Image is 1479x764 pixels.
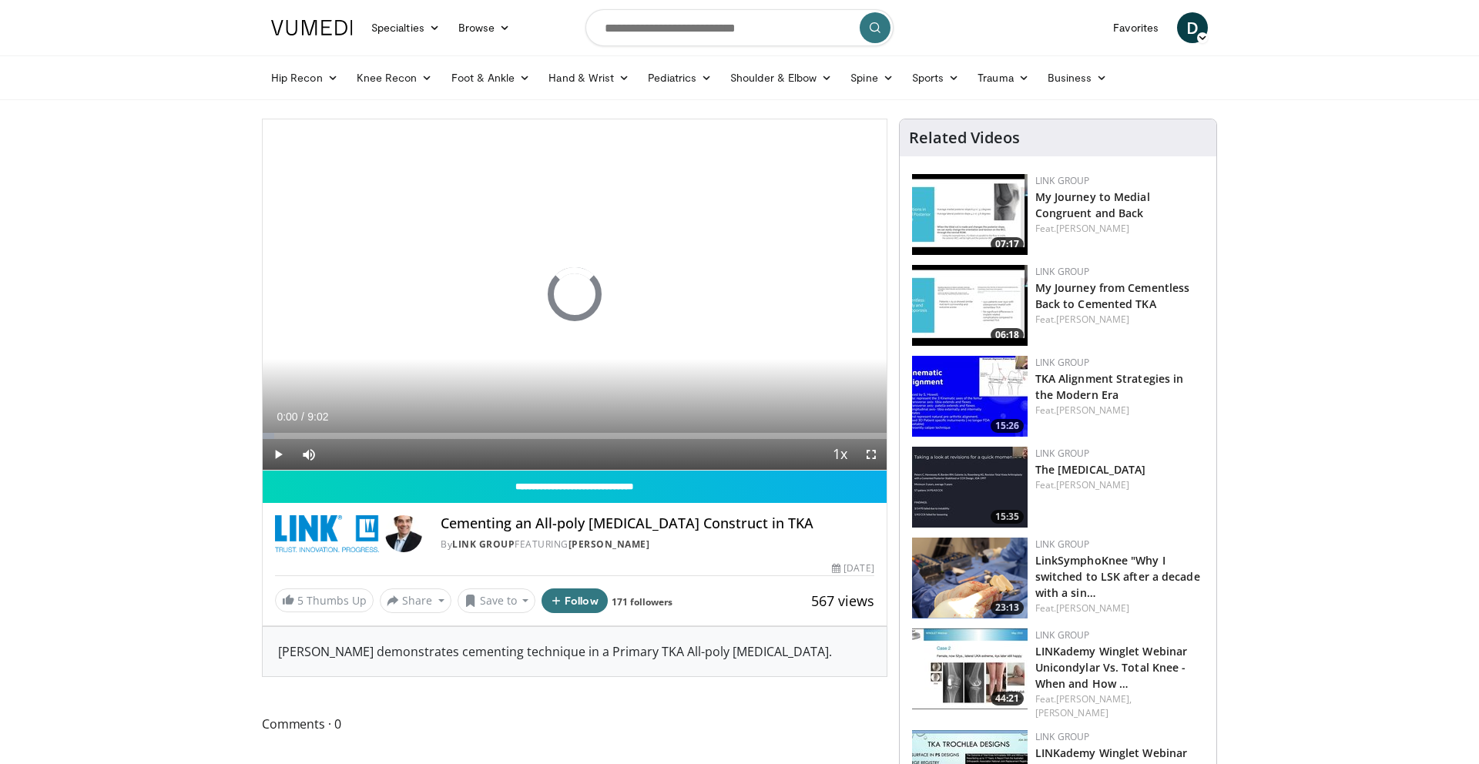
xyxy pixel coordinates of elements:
div: Feat. [1035,404,1204,417]
span: 9:02 [307,410,328,423]
a: LINK Group [1035,356,1090,369]
a: Foot & Ankle [442,62,540,93]
a: Knee Recon [347,62,442,93]
div: [DATE] [832,561,874,575]
a: The [MEDICAL_DATA] [1035,462,1146,477]
img: d0ab9b2b-a620-49ec-b261-98432bd3b95c.150x105_q85_crop-smart_upscale.jpg [912,265,1028,346]
span: 07:17 [991,237,1024,251]
div: Progress Bar [263,433,887,439]
a: Business [1038,62,1117,93]
a: Trauma [968,62,1038,93]
a: Sports [903,62,969,93]
span: 15:26 [991,419,1024,433]
a: LINK Group [1035,447,1090,460]
div: Feat. [1035,601,1204,615]
a: 15:26 [912,356,1028,437]
div: By FEATURING [441,538,874,551]
input: Search topics, interventions [585,9,894,46]
video-js: Video Player [263,119,887,471]
img: 996abfc1-cbb0-4ade-a03d-4430906441a7.150x105_q85_crop-smart_upscale.jpg [912,174,1028,255]
img: 3ae481c4-bb71-486e-adf4-2fddcf562bc6.150x105_q85_crop-smart_upscale.jpg [912,447,1028,528]
a: [PERSON_NAME] [1056,478,1129,491]
a: [PERSON_NAME] [1056,404,1129,417]
a: Spine [841,62,902,93]
a: [PERSON_NAME], [1056,692,1132,705]
button: Play [263,439,293,470]
a: 06:18 [912,265,1028,346]
a: 44:21 [912,628,1028,709]
a: LINK Group [1035,265,1090,278]
a: Hand & Wrist [539,62,639,93]
a: D [1177,12,1208,43]
a: 5 Thumbs Up [275,588,374,612]
span: / [301,410,304,423]
a: LINK Group [1035,538,1090,551]
button: Playback Rate [825,439,856,470]
button: Share [380,588,451,613]
span: 15:35 [991,510,1024,524]
a: [PERSON_NAME] [1056,601,1129,615]
span: 23:13 [991,601,1024,615]
div: Feat. [1035,692,1204,720]
span: 567 views [811,591,874,610]
div: Feat. [1035,313,1204,327]
span: 5 [297,593,304,608]
a: LINK Group [1035,730,1090,743]
div: [PERSON_NAME] demonstrates cementing technique in a Primary TKA All-poly [MEDICAL_DATA]. [263,627,887,676]
a: LINK Group [452,538,515,551]
a: [PERSON_NAME] [568,538,650,551]
button: Follow [542,588,608,613]
a: LinkSymphoKnee "Why I switched to LSK after a decade with a sin… [1035,553,1200,600]
button: Mute [293,439,324,470]
a: [PERSON_NAME] [1056,222,1129,235]
span: 06:18 [991,328,1024,342]
img: 9280245d-baef-4c0a-bb06-6ca7c930e227.150x105_q85_crop-smart_upscale.jpg [912,356,1028,437]
a: 171 followers [612,595,672,608]
button: Save to [458,588,536,613]
img: Avatar [385,515,422,552]
img: 7a6e82d9-ade1-4fe0-acd9-4ae943f08e9a.150x105_q85_crop-smart_upscale.jpg [912,628,1028,709]
a: Pediatrics [639,62,721,93]
div: Feat. [1035,478,1204,492]
a: 23:13 [912,538,1028,618]
a: [PERSON_NAME] [1035,706,1108,719]
h4: Cementing an All-poly [MEDICAL_DATA] Construct in TKA [441,515,874,532]
a: [PERSON_NAME] [1056,313,1129,326]
a: Specialties [362,12,449,43]
span: 0:00 [277,410,297,423]
h4: Related Videos [909,129,1020,147]
div: Feat. [1035,222,1204,236]
a: Hip Recon [262,62,347,93]
a: TKA Alignment Strategies in the Modern Era [1035,371,1184,402]
a: My Journey from Cementless Back to Cemented TKA [1035,280,1190,311]
img: ffef59cb-452d-46af-a763-a43419a573d1.png.150x105_q85_crop-smart_upscale.png [912,538,1028,618]
a: LINK Group [1035,628,1090,642]
a: LINKademy Winglet Webinar Unicondylar Vs. Total Knee - When and How … [1035,644,1188,691]
span: 44:21 [991,692,1024,705]
a: 15:35 [912,447,1028,528]
img: LINK Group [275,515,379,552]
a: Browse [449,12,520,43]
img: VuMedi Logo [271,20,353,35]
a: Shoulder & Elbow [721,62,841,93]
a: Favorites [1104,12,1168,43]
a: My Journey to Medial Congruent and Back [1035,189,1150,220]
span: Comments 0 [262,714,887,734]
button: Fullscreen [856,439,887,470]
a: 07:17 [912,174,1028,255]
a: LINK Group [1035,174,1090,187]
